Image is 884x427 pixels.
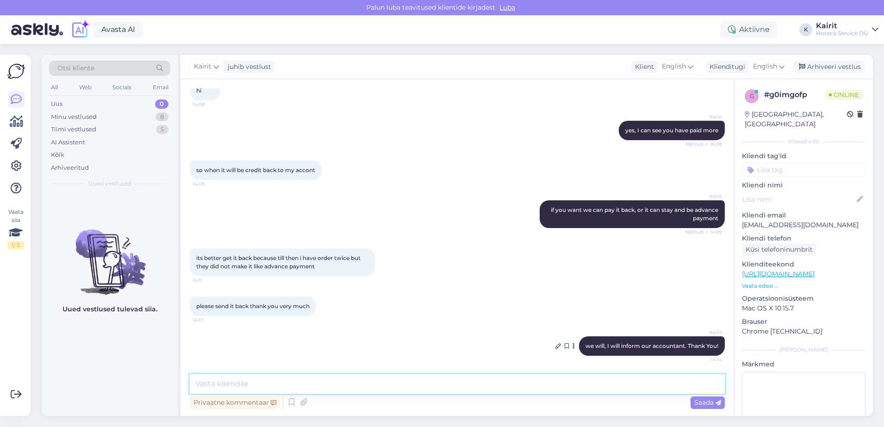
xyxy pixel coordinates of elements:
span: we will, I will inform our accountant. Thank You! [585,342,718,349]
input: Lisa tag [742,163,865,177]
div: Web [77,81,93,93]
p: Uued vestlused tulevad siia. [62,304,157,314]
span: g [750,93,754,99]
p: [EMAIL_ADDRESS][DOMAIN_NAME] [742,220,865,230]
span: Luba [497,3,518,12]
img: No chats [42,213,178,296]
div: 5 [156,125,168,134]
div: Arhiveeri vestlus [793,61,865,73]
span: yes, I can see you have paid more [625,127,718,134]
div: Kõik [51,150,64,160]
p: Brauser [742,317,865,327]
div: 8 [156,112,168,122]
div: Minu vestlused [51,112,97,122]
span: 14:13 [193,316,227,323]
span: if you want we can pay it back, or it can stay and be advance payment [551,206,720,222]
div: Email [151,81,170,93]
div: Kliendi info [742,137,865,146]
span: Nähtud ✓ 14:09 [685,229,722,235]
div: K [799,23,812,36]
img: Askly Logo [7,62,25,80]
span: so when it will be credit back to my accont [196,167,315,173]
span: English [662,62,686,72]
p: Chrome [TECHNICAL_ID] [742,327,865,336]
p: Vaata edasi ... [742,282,865,290]
p: Kliendi telefon [742,234,865,243]
div: Küsi telefoninumbrit [742,243,816,256]
div: Privaatne kommentaar [190,396,280,409]
span: Uued vestlused [88,179,131,188]
div: Arhiveeritud [51,163,89,173]
input: Lisa nimi [742,194,855,204]
p: Klienditeekond [742,260,865,269]
div: Aktiivne [721,21,777,38]
span: hi [196,87,201,94]
p: Märkmed [742,359,865,369]
p: Kliendi tag'id [742,151,865,161]
span: Kairit [687,193,722,200]
p: Kliendi nimi [742,180,865,190]
span: please send it back thank you very much [196,303,310,309]
div: Tiimi vestlused [51,125,96,134]
span: Kairit [687,329,722,336]
span: Nähtud ✓ 14:08 [685,141,722,148]
span: 14:11 [193,277,227,284]
a: KairitHoreca Service OÜ [816,22,878,37]
div: Klient [631,62,654,72]
div: Kairit [816,22,868,30]
img: explore-ai [70,20,90,39]
div: Socials [111,81,133,93]
div: 1 / 3 [7,241,24,249]
span: Otsi kliente [57,63,94,73]
div: All [49,81,60,93]
div: [GEOGRAPHIC_DATA], [GEOGRAPHIC_DATA] [745,110,847,129]
div: # g0imgofp [764,89,825,100]
div: juhib vestlust [224,62,271,72]
span: Online [825,90,863,100]
span: its better get it back because till then i have order twice but they did not make it like advance... [196,254,362,270]
a: [URL][DOMAIN_NAME] [742,270,815,278]
p: Operatsioonisüsteem [742,294,865,303]
div: 0 [155,99,168,109]
div: Horeca Service OÜ [816,30,868,37]
span: 14:08 [193,101,227,108]
p: Kliendi email [742,210,865,220]
span: Kairit [194,62,212,72]
span: 14:14 [687,356,722,363]
span: Saada [694,398,721,407]
span: 14:09 [193,180,227,187]
div: Vaata siia [7,208,24,249]
div: [PERSON_NAME] [742,346,865,354]
span: English [753,62,777,72]
div: Uus [51,99,63,109]
a: Avasta AI [93,22,143,37]
div: Klienditugi [706,62,745,72]
p: Mac OS X 10.15.7 [742,303,865,313]
div: AI Assistent [51,138,85,147]
span: Kairit [687,113,722,120]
